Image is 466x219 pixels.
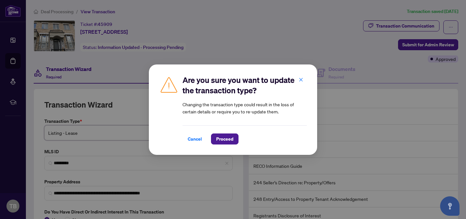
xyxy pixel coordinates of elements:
article: Changing the transaction type could result in the loss of certain details or require you to re-up... [183,101,307,115]
button: Proceed [211,133,239,144]
h2: Are you sure you want to update the transaction type? [183,75,307,96]
span: close [299,77,303,82]
button: Open asap [440,196,460,216]
span: Proceed [216,134,233,144]
button: Cancel [183,133,207,144]
img: Caution Img [159,75,179,94]
span: Cancel [188,134,202,144]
